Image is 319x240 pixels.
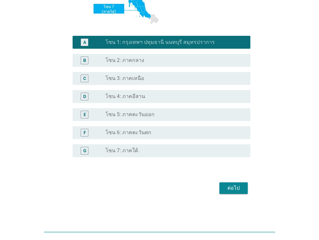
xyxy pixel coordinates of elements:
[105,39,214,45] label: โซน 1: กรุงเทพฯ ปทุมธานี นนทบุรี สมุทรปราการ
[105,111,155,118] label: โซน 5: ภาคตะวันออก
[105,129,151,136] label: โซน 6: ภาคตะวันตก
[83,93,86,100] div: D
[83,39,86,46] div: A
[105,147,138,154] label: โซน 7: ภาคใต้
[219,182,248,194] button: ต่อไป
[83,111,86,118] div: E
[83,57,86,64] div: B
[83,75,86,82] div: C
[83,147,86,154] div: G
[83,129,86,136] div: F
[105,75,144,82] label: โซน 3: ภาคเหนือ
[105,57,144,64] label: โซน 2: ภาคกลาง
[105,93,145,100] label: โซน 4: ภาคอีสาน
[224,184,243,192] div: ต่อไป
